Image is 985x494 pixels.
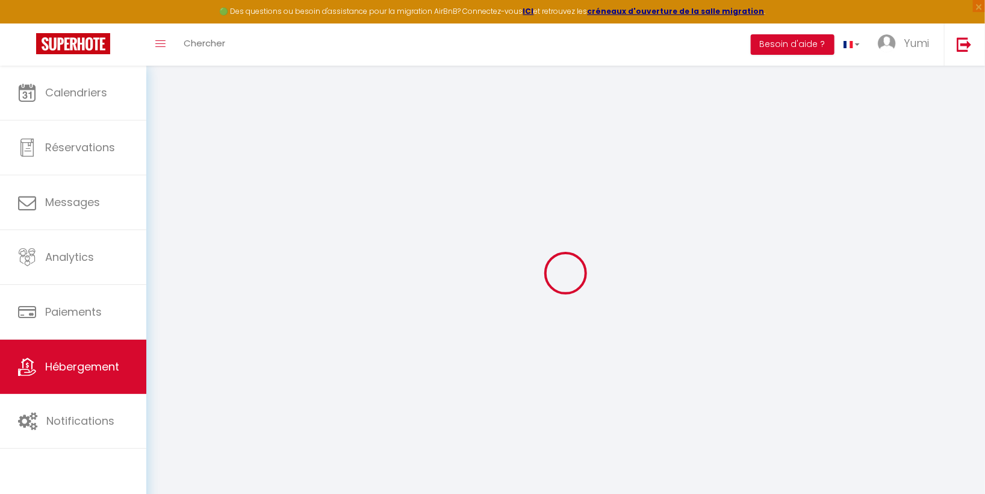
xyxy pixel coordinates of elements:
span: Calendriers [45,85,107,100]
img: ... [878,34,896,52]
span: Paiements [45,304,102,319]
img: Super Booking [36,33,110,54]
img: logout [957,37,972,52]
span: Yumi [904,36,929,51]
a: ... Yumi [869,23,944,66]
span: Chercher [184,37,225,49]
span: Notifications [46,413,114,428]
span: Messages [45,195,100,210]
a: ICI [523,6,534,16]
button: Besoin d'aide ? [751,34,834,55]
a: créneaux d'ouverture de la salle migration [588,6,765,16]
button: Ouvrir le widget de chat LiveChat [10,5,46,41]
span: Analytics [45,249,94,264]
a: Chercher [175,23,234,66]
span: Réservations [45,140,115,155]
span: Hébergement [45,359,119,374]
